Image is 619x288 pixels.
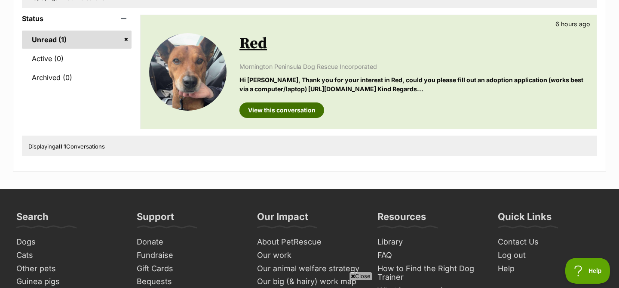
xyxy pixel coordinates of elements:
a: View this conversation [239,102,324,118]
h3: Resources [377,211,426,228]
a: Our animal welfare strategy [254,262,365,276]
a: Other pets [13,262,125,276]
a: Archived (0) [22,68,132,87]
a: Log out [494,249,606,262]
h3: Quick Links [498,211,552,228]
p: Mornington Peninsula Dog Rescue Incorporated [239,62,588,71]
h3: Our Impact [257,211,308,228]
span: Displaying Conversations [28,143,105,150]
a: Unread (1) [22,31,132,49]
a: About PetRescue [254,235,365,249]
p: 6 hours ago [555,19,590,28]
a: Fundraise [133,249,245,262]
iframe: Help Scout Beacon - Open [565,258,610,284]
h3: Support [137,211,174,228]
a: Gift Cards [133,262,245,276]
strong: all 1 [55,143,66,150]
p: Hi [PERSON_NAME], Thank you for your interest in Red, could you please fill out an adoption appli... [239,75,588,94]
a: Dogs [13,235,125,249]
a: Library [374,235,486,249]
header: Status [22,15,132,22]
a: Our work [254,249,365,262]
a: How to Find the Right Dog Trainer [374,262,486,284]
a: Cats [13,249,125,262]
a: Active (0) [22,50,132,68]
a: Donate [133,235,245,249]
span: Close [349,272,372,280]
a: Red [239,34,267,53]
a: Contact Us [494,235,606,249]
img: Red [149,33,227,111]
a: Help [494,262,606,276]
a: FAQ [374,249,486,262]
h3: Search [16,211,49,228]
